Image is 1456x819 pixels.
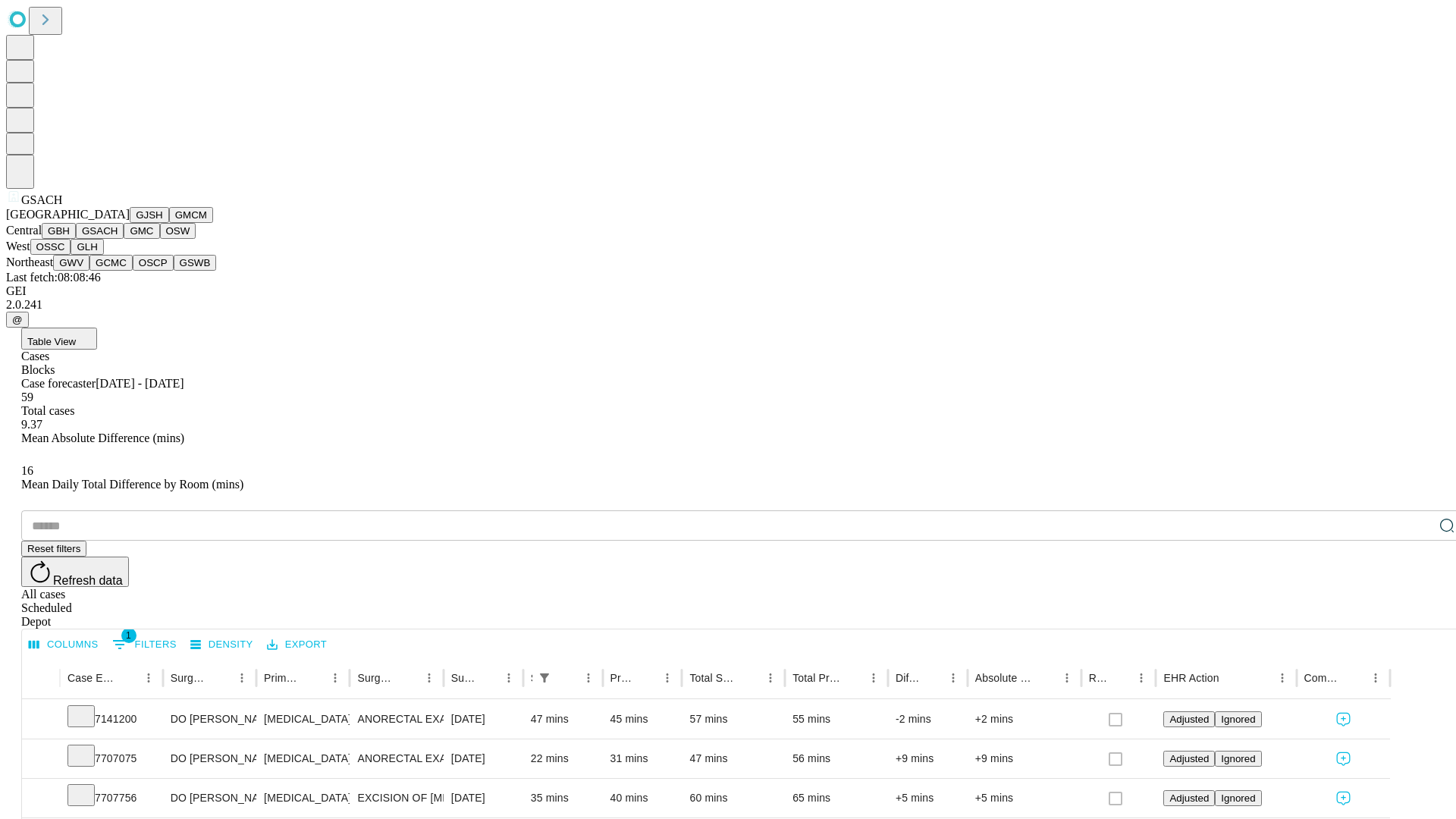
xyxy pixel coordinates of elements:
button: Expand [30,707,52,733]
button: Menu [498,667,519,689]
button: Show filters [534,667,555,689]
div: Surgery Date [451,672,475,684]
button: Menu [943,667,964,689]
div: Absolute Difference [975,672,1034,684]
div: 2.0.241 [6,298,1450,312]
button: OSSC [30,239,71,255]
span: Case forecaster [21,377,96,390]
div: 40 mins [610,779,675,817]
div: ANORECTAL EXAM UNDER ANESTHESIA [357,700,435,739]
span: [GEOGRAPHIC_DATA] [6,208,130,221]
span: Total cases [21,404,74,417]
span: Northeast [6,256,53,268]
div: Surgery Name [357,672,395,684]
div: 1 active filter [534,667,555,689]
button: Menu [1272,667,1293,689]
button: Sort [842,667,863,689]
div: DO [PERSON_NAME] Do [171,779,249,817]
div: Predicted In Room Duration [610,672,635,684]
button: Reset filters [21,541,86,557]
button: Sort [477,667,498,689]
button: Menu [419,667,440,689]
span: West [6,240,30,253]
div: 47 mins [531,700,595,739]
span: Last fetch: 08:08:46 [6,271,101,284]
button: Menu [578,667,599,689]
span: Adjusted [1169,753,1209,764]
button: Adjusted [1163,751,1215,767]
span: Central [6,224,42,237]
button: Ignored [1215,790,1261,806]
button: Ignored [1215,751,1261,767]
button: GBH [42,223,76,239]
button: @ [6,312,29,328]
span: Ignored [1221,753,1255,764]
div: Comments [1304,672,1342,684]
div: 56 mins [792,739,880,778]
button: GWV [53,255,89,271]
div: 55 mins [792,700,880,739]
div: 45 mins [610,700,675,739]
span: Refresh data [53,574,123,587]
button: Sort [739,667,760,689]
span: Table View [27,336,76,347]
button: Sort [1344,667,1365,689]
button: Export [263,633,331,657]
span: Adjusted [1169,792,1209,804]
div: EHR Action [1163,672,1219,684]
button: GSWB [174,255,217,271]
div: 7707756 [67,779,155,817]
div: 7141200 [67,700,155,739]
div: [DATE] [451,739,516,778]
div: 35 mins [531,779,595,817]
div: Primary Service [264,672,302,684]
div: +2 mins [975,700,1074,739]
button: Select columns [25,633,102,657]
button: Show filters [108,632,180,657]
div: 57 mins [689,700,777,739]
button: Sort [1221,667,1242,689]
div: DO [PERSON_NAME] Do [171,700,249,739]
button: Menu [1056,667,1078,689]
div: Case Epic Id [67,672,115,684]
button: Sort [210,667,231,689]
button: Ignored [1215,711,1261,727]
div: [MEDICAL_DATA] [264,700,342,739]
span: GSACH [21,193,62,206]
div: 22 mins [531,739,595,778]
div: 7707075 [67,739,155,778]
button: GMC [124,223,159,239]
div: +9 mins [896,739,960,778]
div: Scheduled In Room Duration [531,672,532,684]
div: [DATE] [451,700,516,739]
button: Table View [21,328,97,350]
div: -2 mins [896,700,960,739]
button: GSACH [76,223,124,239]
button: Sort [397,667,419,689]
div: [MEDICAL_DATA] [264,739,342,778]
div: +5 mins [975,779,1074,817]
span: Ignored [1221,714,1255,725]
button: Sort [117,667,138,689]
button: Menu [760,667,781,689]
div: Resolved in EHR [1089,672,1109,684]
button: Sort [1109,667,1131,689]
span: Reset filters [27,543,80,554]
span: [DATE] - [DATE] [96,377,184,390]
span: @ [12,314,23,325]
div: [MEDICAL_DATA] [264,779,342,817]
button: Density [187,633,257,657]
button: GCMC [89,255,133,271]
span: 1 [121,628,136,643]
span: Mean Daily Total Difference by Room (mins) [21,478,243,491]
div: +9 mins [975,739,1074,778]
span: Mean Absolute Difference (mins) [21,431,184,444]
button: Sort [557,667,578,689]
button: Menu [138,667,159,689]
button: Sort [1035,667,1056,689]
div: EXCISION OF [MEDICAL_DATA] SIMPLE [357,779,435,817]
button: Sort [921,667,943,689]
div: 65 mins [792,779,880,817]
button: Expand [30,786,52,812]
button: Sort [303,667,325,689]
